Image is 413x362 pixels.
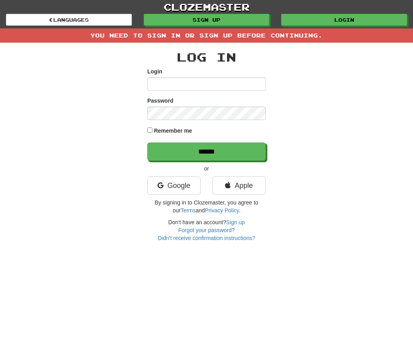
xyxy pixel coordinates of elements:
[147,68,162,75] label: Login
[180,207,195,214] a: Terms
[147,176,201,195] a: Google
[147,218,266,242] div: Don't have an account?
[212,176,266,195] a: Apple
[147,199,266,214] p: By signing in to Clozemaster, you agree to our and .
[158,235,255,241] a: Didn't receive confirmation instructions?
[226,219,245,225] a: Sign up
[144,14,270,26] a: Sign up
[205,207,239,214] a: Privacy Policy
[147,97,173,105] label: Password
[178,227,235,233] a: Forgot your password?
[154,127,192,135] label: Remember me
[147,165,266,173] p: or
[6,14,132,26] a: Languages
[147,51,266,64] h2: Log In
[281,14,407,26] a: Login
